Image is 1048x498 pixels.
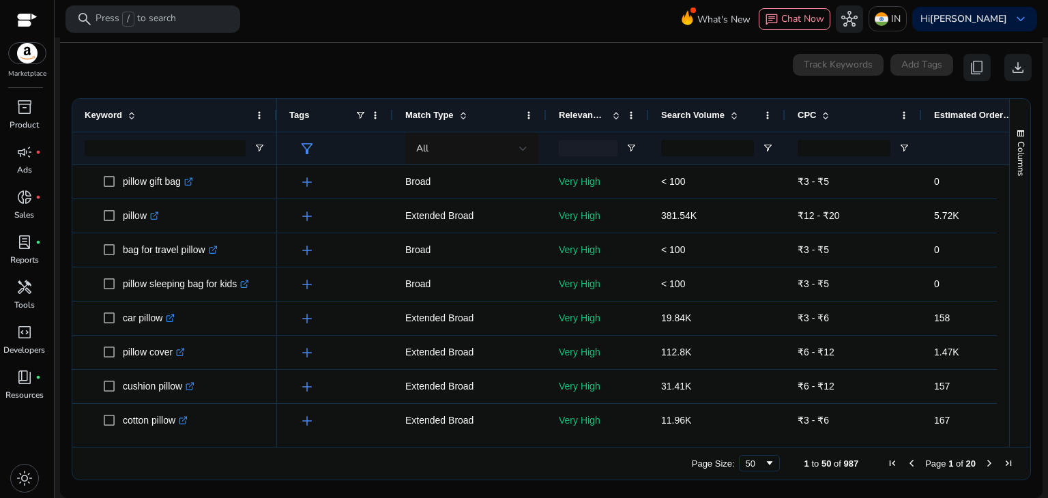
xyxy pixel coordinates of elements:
p: Extended Broad [405,372,534,400]
img: amazon.svg [9,43,46,63]
p: Broad [405,236,534,264]
span: of [834,458,841,469]
button: chatChat Now [759,8,830,30]
p: Very High [559,372,637,400]
span: hub [841,11,858,27]
span: 381.54K [661,210,697,221]
p: Reports [10,254,39,266]
button: Open Filter Menu [899,143,909,153]
p: Very High [559,338,637,366]
span: ₹3 - ₹5 [798,244,829,255]
input: Keyword Filter Input [85,140,246,156]
span: filter_alt [299,141,315,157]
span: 50 [821,458,831,469]
p: Hi [920,14,1007,24]
p: Very High [559,236,637,264]
span: download [1010,59,1026,76]
span: ₹12 - ₹20 [798,210,840,221]
span: handyman [16,279,33,295]
p: Extended Broad [405,202,534,230]
span: Estimated Orders/Month [934,110,1016,120]
span: 157 [934,381,950,392]
span: light_mode [16,470,33,486]
p: Very High [559,168,637,196]
span: add [299,379,315,395]
span: code_blocks [16,324,33,340]
span: keyboard_arrow_down [1013,11,1029,27]
input: Search Volume Filter Input [661,140,754,156]
span: Page [925,458,946,469]
span: 1 [948,458,953,469]
p: Marketplace [8,69,46,79]
div: 50 [746,458,764,469]
span: What's New [697,8,751,31]
span: search [76,11,93,27]
span: add [299,276,315,293]
p: Extended Broad [405,304,534,332]
button: Open Filter Menu [762,143,773,153]
div: Page Size [739,455,780,471]
span: add [299,174,315,190]
p: Press to search [96,12,176,27]
span: 167 [934,415,950,426]
span: 1.47K [934,347,959,357]
p: Sales [14,209,34,221]
span: ₹3 - ₹6 [798,312,829,323]
span: add [299,242,315,259]
p: IN [891,7,901,31]
span: 112.8K [661,347,691,357]
button: Open Filter Menu [626,143,637,153]
span: Relevance Score [559,110,607,120]
span: Tags [289,110,309,120]
span: add [299,413,315,429]
span: Chat Now [781,12,824,25]
p: Very High [559,304,637,332]
span: 19.84K [661,312,691,323]
div: Last Page [1003,458,1014,469]
span: 20 [966,458,976,469]
span: 11.96K [661,415,691,426]
span: ₹3 - ₹5 [798,176,829,187]
p: Resources [5,389,44,401]
span: CPC [798,110,816,120]
span: ₹6 - ₹12 [798,347,834,357]
p: car pillow [123,304,175,332]
p: Ads [17,164,32,176]
p: Tools [14,299,35,311]
span: All [416,142,428,155]
span: add [299,345,315,361]
p: pillow cover [123,338,185,366]
p: Very High [559,407,637,435]
p: pillow sleeping bag for kids [123,270,249,298]
span: lab_profile [16,234,33,250]
span: of [956,458,963,469]
p: bag for travel pillow [123,236,218,264]
span: fiber_manual_record [35,375,41,380]
span: add [299,310,315,327]
img: in.svg [875,12,888,26]
span: Columns [1015,141,1027,176]
span: < 100 [661,176,685,187]
p: Extended Broad [405,338,534,366]
p: Broad [405,270,534,298]
span: 5.72K [934,210,959,221]
p: Broad [405,168,534,196]
div: Next Page [984,458,995,469]
span: donut_small [16,189,33,205]
p: pillow [123,202,159,230]
p: Extended Broad [405,407,534,435]
p: cushion pillow [123,372,194,400]
span: 987 [844,458,859,469]
span: Keyword [85,110,122,120]
span: ₹3 - ₹6 [798,415,829,426]
span: ₹3 - ₹5 [798,278,829,289]
p: Very High [559,202,637,230]
span: 0 [934,244,940,255]
span: inventory_2 [16,99,33,115]
span: to [811,458,819,469]
span: campaign [16,144,33,160]
span: 1 [804,458,809,469]
span: chat [765,13,778,27]
div: First Page [887,458,898,469]
button: hub [836,5,863,33]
